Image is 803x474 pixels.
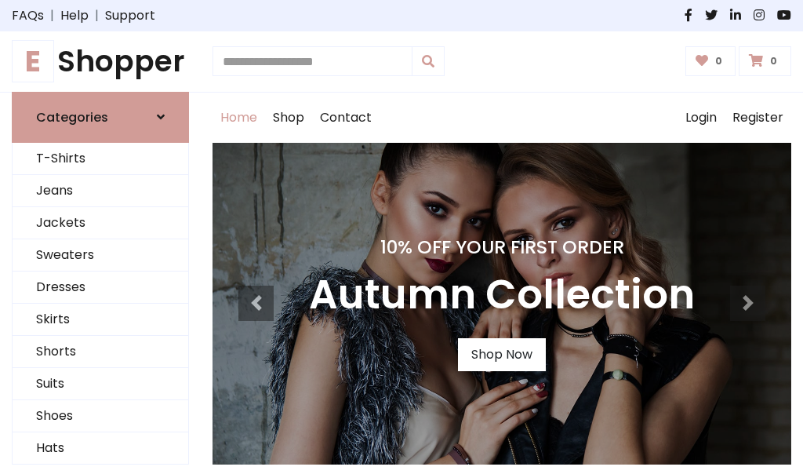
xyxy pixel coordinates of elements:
[13,400,188,432] a: Shoes
[13,432,188,465] a: Hats
[89,6,105,25] span: |
[12,92,189,143] a: Categories
[44,6,60,25] span: |
[312,93,380,143] a: Contact
[13,207,188,239] a: Jackets
[13,143,188,175] a: T-Shirts
[458,338,546,371] a: Shop Now
[265,93,312,143] a: Shop
[105,6,155,25] a: Support
[60,6,89,25] a: Help
[739,46,791,76] a: 0
[13,336,188,368] a: Shorts
[678,93,725,143] a: Login
[685,46,736,76] a: 0
[213,93,265,143] a: Home
[13,175,188,207] a: Jeans
[13,368,188,400] a: Suits
[12,40,54,82] span: E
[13,272,188,304] a: Dresses
[12,44,189,79] a: EShopper
[711,54,726,68] span: 0
[36,110,108,125] h6: Categories
[13,239,188,272] a: Sweaters
[725,93,791,143] a: Register
[13,304,188,336] a: Skirts
[766,54,781,68] span: 0
[309,236,695,258] h4: 10% Off Your First Order
[12,6,44,25] a: FAQs
[12,44,189,79] h1: Shopper
[309,271,695,319] h3: Autumn Collection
